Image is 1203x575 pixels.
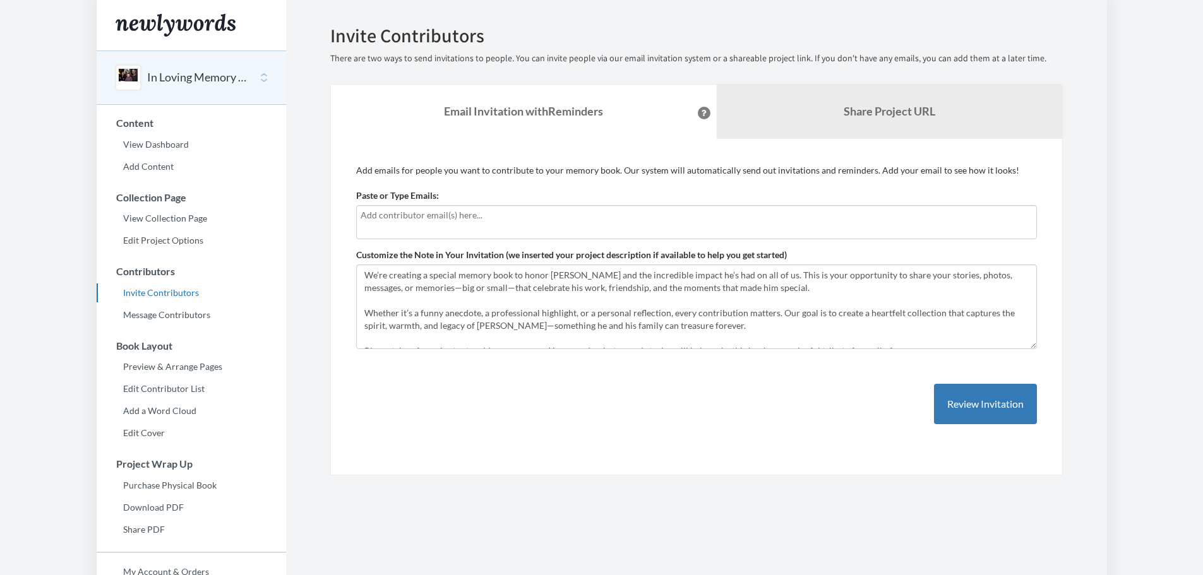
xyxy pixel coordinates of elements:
a: Download PDF [97,498,286,517]
a: Preview & Arrange Pages [97,357,286,376]
a: Edit Contributor List [97,379,286,398]
a: Invite Contributors [97,283,286,302]
h3: Content [97,117,286,129]
h2: Invite Contributors [330,25,1063,46]
a: Add Content [97,157,286,176]
a: View Dashboard [97,135,286,154]
a: Edit Cover [97,424,286,442]
h3: Project Wrap Up [97,458,286,470]
button: Review Invitation [934,384,1037,425]
button: In Loving Memory of [PERSON_NAME] [147,69,249,86]
textarea: We’re creating a special memory book to honor [PERSON_NAME] and the incredible impact he’s had on... [356,264,1037,349]
a: Purchase Physical Book [97,476,286,495]
input: Add contributor email(s) here... [361,208,1032,222]
h3: Collection Page [97,192,286,203]
img: Newlywords logo [116,14,236,37]
p: Add emails for people you want to contribute to your memory book. Our system will automatically s... [356,164,1037,177]
h3: Book Layout [97,340,286,352]
label: Paste or Type Emails: [356,189,439,202]
a: Add a Word Cloud [97,401,286,420]
strong: Email Invitation with Reminders [444,104,603,118]
a: Share PDF [97,520,286,539]
p: There are two ways to send invitations to people. You can invite people via our email invitation ... [330,52,1063,65]
a: Edit Project Options [97,231,286,250]
h3: Contributors [97,266,286,277]
a: View Collection Page [97,209,286,228]
b: Share Project URL [844,104,935,118]
a: Message Contributors [97,305,286,324]
label: Customize the Note in Your Invitation (we inserted your project description if available to help ... [356,249,787,261]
